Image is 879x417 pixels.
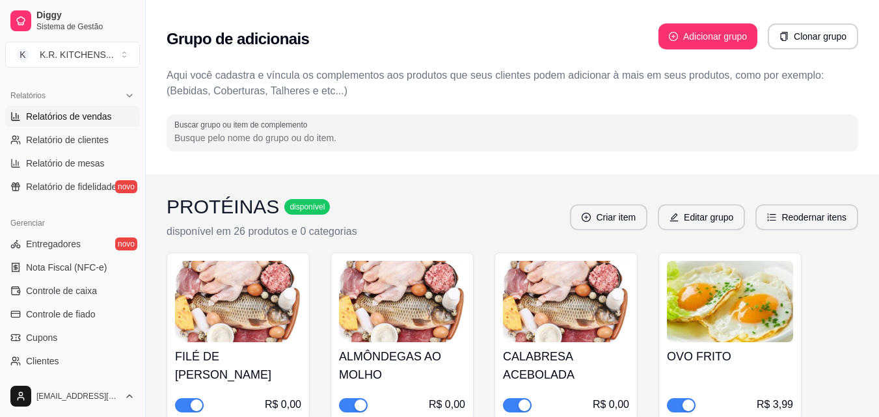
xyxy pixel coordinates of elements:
a: Estoque [5,374,140,395]
h2: Grupo de adicionais [167,29,309,49]
span: Cupons [26,331,57,344]
span: plus-circle [669,32,678,41]
img: product-image [503,261,629,342]
a: DiggySistema de Gestão [5,5,140,36]
span: Relatório de fidelidade [26,180,116,193]
a: Controle de fiado [5,304,140,325]
div: R$ 3,99 [757,397,793,412]
span: Relatório de clientes [26,133,109,146]
span: Controle de caixa [26,284,97,297]
span: Relatório de mesas [26,157,105,170]
a: Entregadoresnovo [5,234,140,254]
span: K [16,48,29,61]
h4: OVO FRITO [667,347,793,366]
img: product-image [667,261,793,342]
p: Aqui você cadastra e víncula os complementos aos produtos que seus clientes podem adicionar à mai... [167,68,858,99]
label: Buscar grupo ou item de complemento [174,119,312,130]
button: editEditar grupo [658,204,745,230]
button: plus-circleAdicionar grupo [658,23,757,49]
button: copyClonar grupo [768,23,858,49]
div: R$ 0,00 [593,397,629,412]
span: [EMAIL_ADDRESS][DOMAIN_NAME] [36,391,119,401]
h4: ALMÔNDEGAS AO MOLHO [339,347,465,384]
span: Diggy [36,10,135,21]
a: Nota Fiscal (NFC-e) [5,257,140,278]
button: [EMAIL_ADDRESS][DOMAIN_NAME] [5,381,140,412]
div: R$ 0,00 [265,397,301,412]
a: Relatório de fidelidadenovo [5,176,140,197]
a: Relatórios de vendas [5,106,140,127]
span: Nota Fiscal (NFC-e) [26,261,107,274]
button: Select a team [5,42,140,68]
span: disponível [287,202,327,212]
h4: FILÉ DE [PERSON_NAME] [175,347,301,384]
a: Clientes [5,351,140,371]
div: Gerenciar [5,213,140,234]
button: plus-circleCriar item [570,204,647,230]
div: K.R. KITCHENS ... [40,48,114,61]
input: Buscar grupo ou item de complemento [174,131,850,144]
span: plus-circle [582,213,591,222]
a: Relatório de mesas [5,153,140,174]
span: Clientes [26,355,59,368]
span: ordered-list [767,213,776,222]
span: copy [779,32,789,41]
span: Controle de fiado [26,308,96,321]
span: Relatórios de vendas [26,110,112,123]
a: Cupons [5,327,140,348]
img: product-image [339,261,465,342]
h4: CALABRESA ACEBOLADA [503,347,629,384]
h3: PROTÉINAS [167,195,279,219]
a: Relatório de clientes [5,129,140,150]
div: R$ 0,00 [429,397,465,412]
span: edit [669,213,679,222]
p: disponível em 26 produtos e 0 categorias [167,224,357,239]
img: product-image [175,261,301,342]
span: Entregadores [26,237,81,250]
a: Controle de caixa [5,280,140,301]
span: Relatórios [10,90,46,101]
button: ordered-listReodernar itens [755,204,858,230]
span: Sistema de Gestão [36,21,135,32]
